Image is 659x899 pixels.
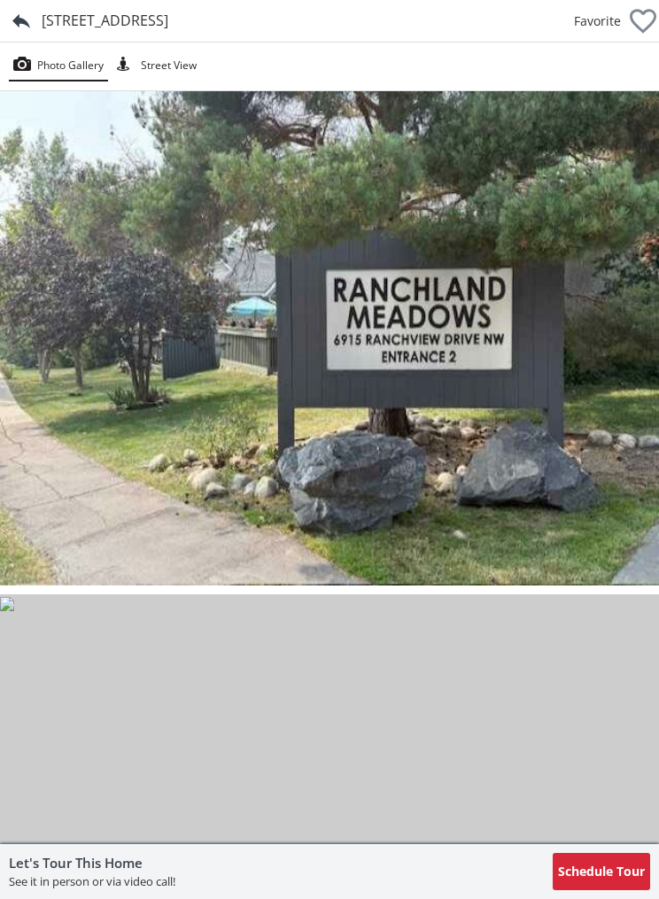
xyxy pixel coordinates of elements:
button: Schedule Tour [553,853,650,889]
p: See it in person or via video call! [9,872,175,890]
span: Favorite [574,12,621,30]
span: Photo Gallery [37,57,104,74]
div: [STREET_ADDRESS] [42,11,168,31]
h5: Let's Tour This Home [9,853,175,872]
span: Street View [141,57,197,74]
